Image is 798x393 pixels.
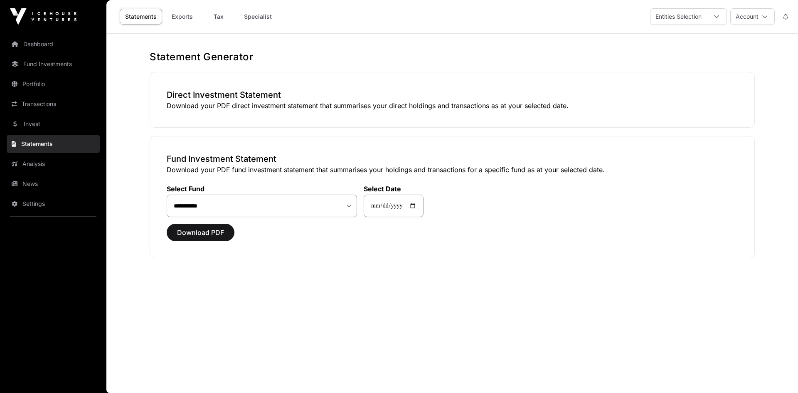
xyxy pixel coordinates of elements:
[7,75,100,93] a: Portfolio
[167,89,738,101] h3: Direct Investment Statement
[167,232,234,240] a: Download PDF
[7,95,100,113] a: Transactions
[7,55,100,73] a: Fund Investments
[7,135,100,153] a: Statements
[150,50,755,64] h1: Statement Generator
[202,9,235,25] a: Tax
[167,165,738,175] p: Download your PDF fund investment statement that summarises your holdings and transactions for a ...
[165,9,199,25] a: Exports
[167,101,738,111] p: Download your PDF direct investment statement that summarises your direct holdings and transactio...
[167,224,234,241] button: Download PDF
[756,353,798,393] iframe: Chat Widget
[120,9,162,25] a: Statements
[239,9,277,25] a: Specialist
[650,9,707,25] div: Entities Selection
[167,153,738,165] h3: Fund Investment Statement
[7,175,100,193] a: News
[7,155,100,173] a: Analysis
[7,35,100,53] a: Dashboard
[730,8,775,25] button: Account
[364,185,424,193] label: Select Date
[7,195,100,213] a: Settings
[7,115,100,133] a: Invest
[10,8,76,25] img: Icehouse Ventures Logo
[177,227,224,237] span: Download PDF
[167,185,357,193] label: Select Fund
